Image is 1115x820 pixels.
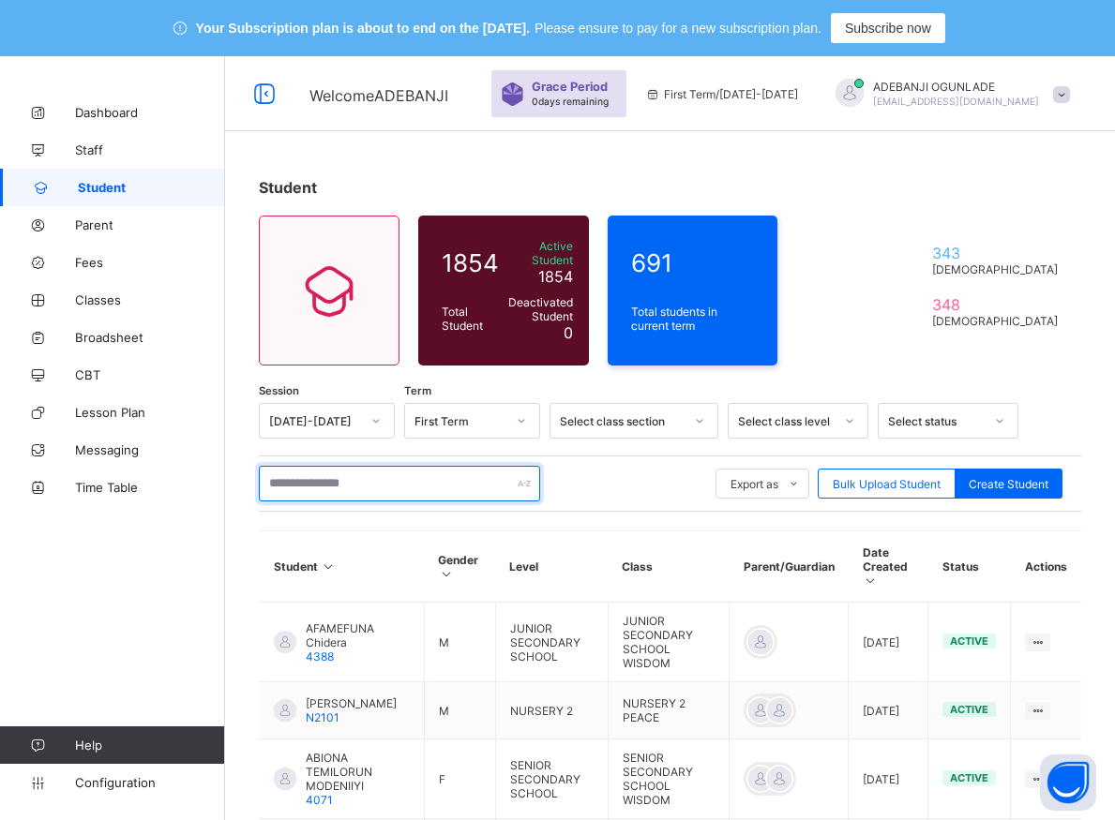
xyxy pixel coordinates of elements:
span: 0 days remaining [532,96,609,107]
div: [DATE]-[DATE] [269,414,360,428]
span: Fees [75,255,225,270]
span: Dashboard [75,105,225,120]
span: 4388 [306,649,334,663]
span: [EMAIL_ADDRESS][DOMAIN_NAME] [873,96,1039,107]
span: 1854 [442,248,499,277]
td: M [424,603,495,682]
span: Active Student [508,239,573,267]
span: Deactivated Student [508,295,573,323]
span: Term [404,384,431,397]
i: Sort in Ascending Order [438,567,454,581]
td: [DATE] [849,739,928,819]
span: Messaging [75,442,225,457]
span: 691 [631,248,755,277]
span: 348 [932,295,1058,314]
span: active [950,703,988,716]
span: Session [259,384,299,397]
th: Level [495,531,608,603]
span: Welcome ADEBANJI [309,86,448,105]
td: SENIOR SECONDARY SCHOOL [495,739,608,819]
span: Total students in current term [631,305,755,333]
td: [DATE] [849,682,928,739]
span: 0 [564,323,573,342]
span: Student [259,178,317,197]
div: Select status [888,414,984,428]
th: Parent/Guardian [730,531,849,603]
td: M [424,682,495,739]
td: NURSERY 2 [495,682,608,739]
span: 4071 [306,793,333,807]
i: Sort in Ascending Order [863,574,879,588]
span: [DEMOGRAPHIC_DATA] [932,314,1058,328]
span: Student [78,180,225,195]
span: Bulk Upload Student [833,477,941,491]
span: ADEBANJI OGUNLADE [873,80,1039,94]
span: Staff [75,142,225,157]
th: Date Created [849,531,928,603]
span: Help [75,738,224,753]
span: Time Table [75,480,225,495]
button: Open asap [1040,754,1096,811]
span: AFAMEFUNA Chidera [306,621,410,649]
span: ABIONA TEMILORUN MODENIIYI [306,751,410,793]
span: active [950,771,988,784]
span: [DEMOGRAPHIC_DATA] [932,262,1058,276]
td: JUNIOR SECONDARY SCHOOL WISDOM [608,603,730,682]
div: Select class section [560,414,684,428]
img: sticker-purple.71386a28dfed39d6af7621340158ba97.svg [501,82,524,106]
td: F [424,739,495,819]
span: 343 [932,244,1058,262]
span: N2101 [306,710,339,724]
span: Classes [75,292,225,307]
td: [DATE] [849,603,928,682]
i: Sort in Ascending Order [321,559,337,574]
div: Total Student [437,300,504,337]
span: session/term information [645,87,798,101]
span: Parent [75,217,225,232]
span: Lesson Plan [75,405,225,420]
div: Select class level [738,414,834,428]
div: ADEBANJIOGUNLADE [817,79,1079,110]
span: CBT [75,367,225,382]
span: 1854 [538,267,573,286]
span: Please ensure to pay for a new subscription plan. [535,21,821,36]
td: JUNIOR SECONDARY SCHOOL [495,603,608,682]
span: [PERSON_NAME] [306,696,397,710]
th: Gender [424,531,495,603]
span: Subscribe now [845,21,931,36]
td: NURSERY 2 PEACE [608,682,730,739]
span: active [950,634,988,648]
span: Grace Period [532,80,608,94]
th: Status [928,531,1011,603]
span: Your Subscription plan is about to end on the [DATE]. [196,21,530,36]
th: Class [608,531,730,603]
th: Student [260,531,425,603]
div: First Term [414,414,505,428]
span: Create Student [969,477,1048,491]
span: Broadsheet [75,330,225,345]
td: SENIOR SECONDARY SCHOOL WISDOM [608,739,730,819]
th: Actions [1011,531,1081,603]
span: Export as [731,477,778,491]
span: Configuration [75,775,224,790]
